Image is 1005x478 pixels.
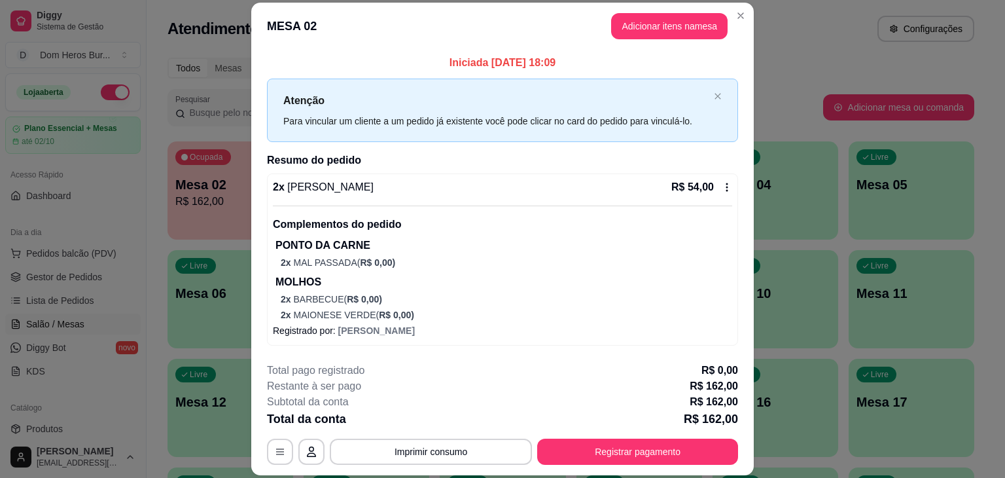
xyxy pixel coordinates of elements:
[275,274,732,290] p: MOLHOS
[267,363,364,378] p: Total pago registrado
[281,308,732,322] p: MAIONESE VERDE (
[283,92,709,109] p: Atenção
[267,55,738,71] p: Iniciada [DATE] 18:09
[671,179,714,195] p: R$ 54,00
[267,410,346,428] p: Total da conta
[714,92,722,101] button: close
[251,3,754,50] header: MESA 02
[701,363,738,378] p: R$ 0,00
[281,256,732,269] p: MAL PASSADA (
[714,92,722,100] span: close
[267,378,361,394] p: Restante à ser pago
[273,217,732,232] p: Complementos do pedido
[267,153,738,168] h2: Resumo do pedido
[273,324,732,337] p: Registrado por:
[285,181,374,193] span: [PERSON_NAME]
[379,310,414,320] span: R$ 0,00 )
[730,5,751,26] button: Close
[281,294,293,304] span: 2 x
[690,394,738,410] p: R$ 162,00
[537,439,738,465] button: Registrar pagamento
[281,257,293,268] span: 2 x
[690,378,738,394] p: R$ 162,00
[338,325,415,336] span: [PERSON_NAME]
[281,293,732,306] p: BARBECUE (
[360,257,395,268] span: R$ 0,00 )
[347,294,382,304] span: R$ 0,00 )
[330,439,532,465] button: Imprimir consumo
[283,114,709,128] div: Para vincular um cliente a um pedido já existente você pode clicar no card do pedido para vinculá...
[281,310,293,320] span: 2 x
[684,410,738,428] p: R$ 162,00
[275,238,732,253] p: PONTO DA CARNE
[611,13,728,39] button: Adicionar itens namesa
[273,179,374,195] p: 2 x
[267,394,349,410] p: Subtotal da conta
